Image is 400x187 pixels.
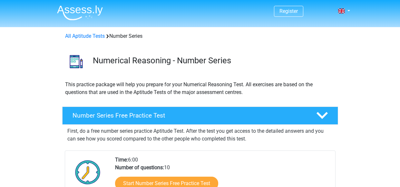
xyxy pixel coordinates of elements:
[93,56,333,66] h3: Numerical Reasoning - Number Series
[115,164,164,171] b: Number of questions:
[57,5,103,20] img: Assessly
[65,33,105,39] a: All Aptitude Tests
[73,112,306,119] h4: Number Series Free Practice Test
[63,32,338,40] div: Number Series
[67,127,333,143] p: First, do a free number series practice Aptitude Test. After the test you get access to the detai...
[65,81,335,96] p: This practice package will help you prepare for your Numerical Reasoning Test. All exercises are ...
[63,48,90,75] img: number series
[115,157,128,163] b: Time:
[60,107,341,125] a: Number Series Free Practice Test
[279,8,298,14] a: Register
